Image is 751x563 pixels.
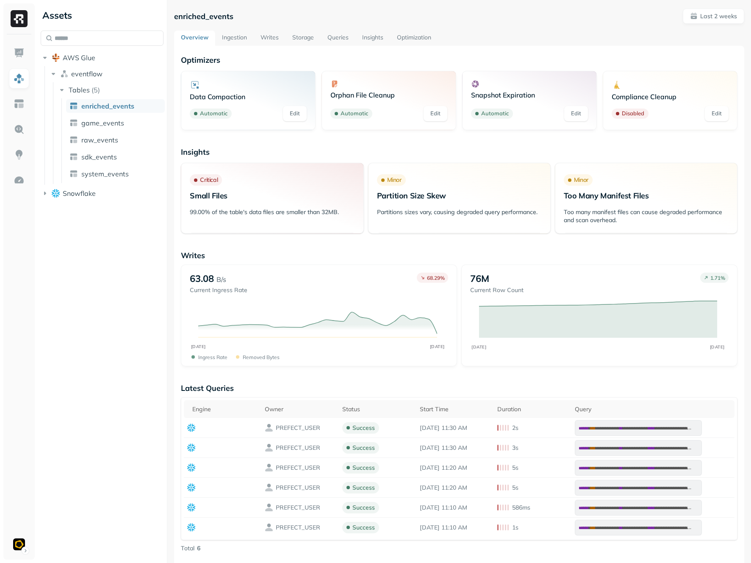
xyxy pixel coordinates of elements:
[341,109,368,118] p: Automatic
[265,503,273,512] img: owner
[512,504,530,512] p: 586ms
[191,344,206,349] tspan: [DATE]
[13,538,25,550] img: Ludeo Staging
[512,424,518,432] p: 2s
[420,444,491,452] p: Aug 10, 2025 11:30 AM
[215,31,254,46] a: Ingestion
[622,109,644,118] p: Disabled
[66,133,165,147] a: raw_events
[52,53,60,62] img: root
[471,344,486,349] tspan: [DATE]
[420,524,491,532] p: Aug 10, 2025 11:10 AM
[174,31,215,46] a: Overview
[81,170,129,178] span: system_events
[352,524,375,532] p: success
[283,106,307,121] a: Edit
[243,354,280,360] p: Removed bytes
[575,405,731,413] div: Query
[710,275,725,281] p: 1.71 %
[69,119,78,127] img: table
[192,405,258,413] div: Engine
[190,286,247,294] p: Current Ingress Rate
[71,70,103,78] span: eventflow
[352,504,375,512] p: success
[69,170,78,178] img: table
[470,273,489,284] p: 76M
[58,83,164,97] button: Tables(5)
[60,70,69,78] img: namespace
[14,98,25,109] img: Asset Explorer
[574,176,588,184] p: Minor
[91,86,100,94] p: ( 5 )
[276,464,320,472] p: PREFECT_USER
[216,274,226,284] p: B/s
[564,208,729,224] p: Too many manifest files can cause degraded performance and scan overhead.
[352,424,375,432] p: success
[190,208,355,216] p: 99.00% of the table's data files are smaller than 32MB.
[512,524,518,532] p: 1s
[200,176,218,184] p: Critical
[265,463,273,472] img: owner
[63,53,95,62] span: AWS Glue
[81,119,124,127] span: game_events
[181,383,737,393] p: Latest Queries
[200,109,227,118] p: Automatic
[710,344,725,349] tspan: [DATE]
[14,124,25,135] img: Query Explorer
[512,464,518,472] p: 5s
[470,286,524,294] p: Current Row Count
[190,191,355,201] p: Small Files
[276,444,320,452] p: PREFECT_USER
[265,523,273,532] img: owner
[420,504,491,512] p: Aug 10, 2025 11:10 AM
[512,484,518,492] p: 5s
[49,67,164,81] button: eventflow
[81,136,118,144] span: raw_events
[265,424,273,432] img: owner
[52,189,60,197] img: root
[66,150,165,164] a: sdk_events
[352,464,375,472] p: success
[276,524,320,532] p: PREFECT_USER
[181,544,194,552] p: Total
[342,405,413,413] div: Status
[420,424,491,432] p: Aug 10, 2025 11:30 AM
[390,31,438,46] a: Optimization
[612,92,729,101] p: Compliance Cleanup
[564,191,729,201] p: Too Many Manifest Files
[276,504,320,512] p: PREFECT_USER
[81,102,134,110] span: enriched_events
[427,275,445,281] p: 68.29 %
[352,444,375,452] p: success
[420,464,491,472] p: Aug 10, 2025 11:20 AM
[265,405,335,413] div: Owner
[14,47,25,59] img: Dashboard
[190,273,214,284] p: 63.08
[14,175,25,186] img: Optimization
[564,106,588,121] a: Edit
[69,136,78,144] img: table
[481,109,509,118] p: Automatic
[424,106,447,121] a: Edit
[285,31,321,46] a: Storage
[41,187,164,200] button: Snowflake
[430,344,445,349] tspan: [DATE]
[81,153,117,161] span: sdk_events
[14,149,25,160] img: Insights
[181,147,737,157] p: Insights
[377,208,542,216] p: Partitions sizes vary, causing degraded query performance.
[265,443,273,452] img: owner
[387,176,402,184] p: Minor
[197,544,200,552] p: 6
[700,12,737,20] p: Last 2 weeks
[512,444,518,452] p: 3s
[181,55,737,65] p: Optimizers
[330,91,447,99] p: Orphan File Cleanup
[355,31,390,46] a: Insights
[276,424,320,432] p: PREFECT_USER
[198,354,227,360] p: Ingress Rate
[321,31,355,46] a: Queries
[66,116,165,130] a: game_events
[276,484,320,492] p: PREFECT_USER
[174,11,233,21] p: enriched_events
